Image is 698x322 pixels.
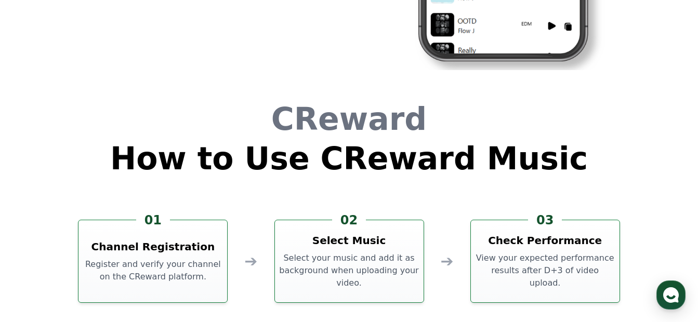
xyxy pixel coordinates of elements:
span: Messages [86,252,117,260]
h3: Check Performance [488,233,602,248]
span: Settings [154,251,179,260]
div: 01 [136,212,170,229]
h3: Select Music [312,233,386,248]
h1: How to Use CReward Music [110,143,588,174]
p: Register and verify your channel on the CReward platform. [83,258,223,283]
h1: CReward [110,103,588,135]
a: Settings [134,236,200,262]
a: Home [3,236,69,262]
div: ➔ [441,252,454,271]
a: Messages [69,236,134,262]
div: 03 [528,212,562,229]
span: Home [27,251,45,260]
p: Select your music and add it as background when uploading your video. [279,252,419,289]
div: 02 [332,212,366,229]
div: ➔ [244,252,257,271]
p: View your expected performance results after D+3 of video upload. [475,252,615,289]
h3: Channel Registration [91,239,215,254]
